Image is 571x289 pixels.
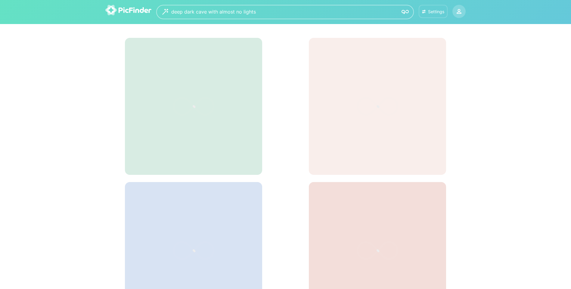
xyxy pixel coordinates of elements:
[402,8,409,16] img: icon-search.svg
[422,9,426,14] img: icon-settings.svg
[162,9,168,15] img: wizard.svg
[105,5,151,15] img: logo-picfinder-white-transparent.svg
[419,5,448,18] button: Settings
[428,9,444,14] div: Settings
